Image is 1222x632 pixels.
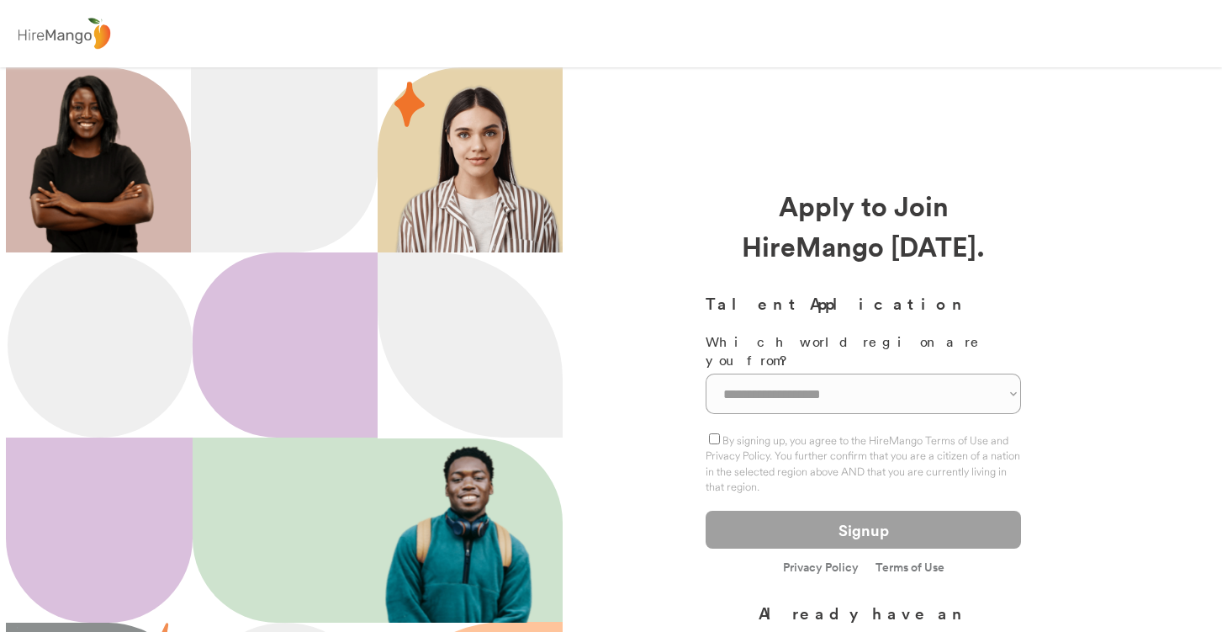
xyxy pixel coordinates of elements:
[8,252,193,438] img: Ellipse%2012
[783,561,859,576] a: Privacy Policy
[378,439,548,623] img: 202x218.png
[706,291,1021,316] h3: Talent Application
[706,332,1021,370] div: Which world region are you from?
[394,82,425,127] img: 29
[706,511,1021,549] button: Signup
[706,185,1021,266] div: Apply to Join HireMango [DATE].
[706,433,1020,493] label: By signing up, you agree to the HireMango Terms of Use and Privacy Policy. You further confirm th...
[394,84,563,252] img: hispanic%20woman.png
[13,14,115,54] img: logo%20-%20hiremango%20gray.png
[9,67,173,252] img: 200x220.png
[876,561,944,573] a: Terms of Use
